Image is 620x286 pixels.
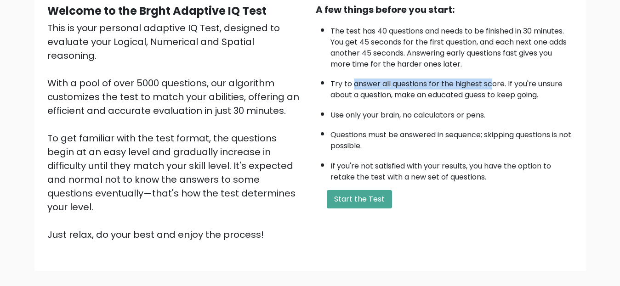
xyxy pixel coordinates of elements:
li: Use only your brain, no calculators or pens. [330,105,573,121]
li: The test has 40 questions and needs to be finished in 30 minutes. You get 45 seconds for the firs... [330,21,573,70]
div: This is your personal adaptive IQ Test, designed to evaluate your Logical, Numerical and Spatial ... [47,21,305,241]
button: Start the Test [327,190,392,208]
div: A few things before you start: [316,3,573,17]
li: If you're not satisfied with your results, you have the option to retake the test with a new set ... [330,156,573,183]
li: Try to answer all questions for the highest score. If you're unsure about a question, make an edu... [330,74,573,101]
li: Questions must be answered in sequence; skipping questions is not possible. [330,125,573,151]
b: Welcome to the Brght Adaptive IQ Test [47,3,267,18]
